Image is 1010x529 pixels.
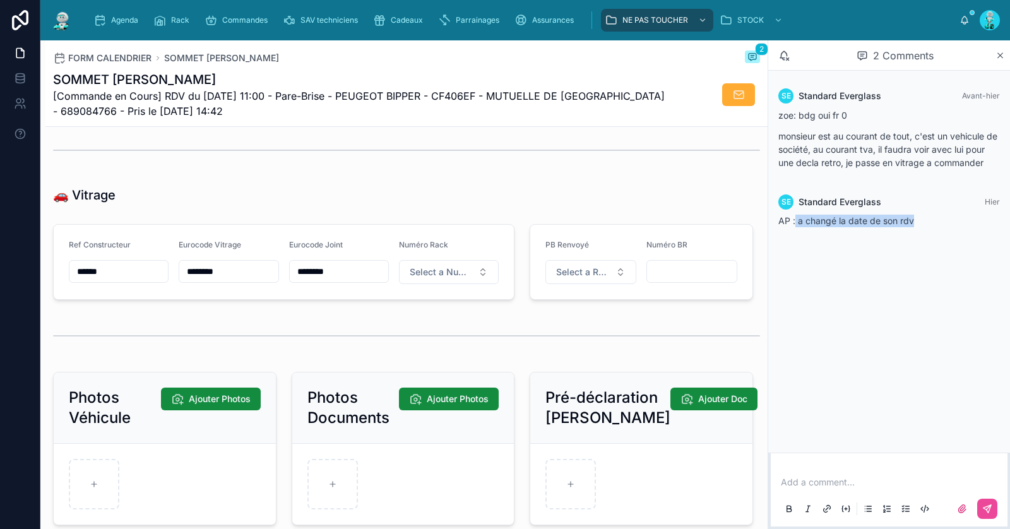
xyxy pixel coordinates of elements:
span: Ajouter Photos [427,393,489,405]
span: Ajouter Doc [698,393,747,405]
a: SAV techniciens [279,9,367,32]
span: 2 [755,43,768,56]
a: FORM CALENDRIER [53,52,151,64]
p: monsieur est au courant de tout, c'est un vehicule de société, au courant tva, il faudra voir ave... [778,129,1000,169]
span: PB Renvoyé [545,240,589,249]
span: SE [781,197,791,207]
span: Numéro BR [646,240,687,249]
h1: SOMMET [PERSON_NAME] [53,71,665,88]
a: NE PAS TOUCHER [601,9,713,32]
span: Cadeaux [391,15,423,25]
span: Commandes [222,15,268,25]
span: Rack [171,15,189,25]
span: Select a Renvoyer Vitrage [556,266,610,278]
span: Eurocode Vitrage [179,240,241,249]
a: SOMMET [PERSON_NAME] [164,52,279,64]
h2: Photos Documents [307,388,400,428]
span: Ref Constructeur [69,240,131,249]
span: Numéro Rack [399,240,448,249]
span: AP : a changé la date de son rdv [778,215,914,226]
div: scrollable content [83,6,959,34]
a: Assurances [511,9,583,32]
span: FORM CALENDRIER [68,52,151,64]
button: Ajouter Photos [399,388,499,410]
span: SE [781,91,791,101]
img: App logo [50,10,73,30]
span: Eurocode Joint [289,240,343,249]
span: [Commande en Cours] RDV du [DATE] 11:00 - Pare-Brise - PEUGEOT BIPPER - CF406EF - MUTUELLE DE [GE... [53,88,665,119]
a: Parrainages [434,9,508,32]
span: Avant-hier [962,91,1000,100]
span: Ajouter Photos [189,393,251,405]
span: Standard Everglass [799,196,881,208]
span: Agenda [111,15,138,25]
h2: Photos Véhicule [69,388,161,428]
button: Ajouter Doc [670,388,757,410]
span: Select a Numéro Rack [410,266,473,278]
span: Assurances [532,15,574,25]
a: Commandes [201,9,276,32]
span: Hier [985,197,1000,206]
button: 2 [745,51,760,66]
span: SAV techniciens [300,15,358,25]
span: 2 Comments [873,48,934,63]
h2: Pré-déclaration [PERSON_NAME] [545,388,670,428]
p: zoe: bdg oui fr 0 [778,109,1000,122]
span: STOCK [737,15,764,25]
h1: 🚗 Vitrage [53,186,116,204]
a: Agenda [90,9,147,32]
a: Rack [150,9,198,32]
span: Parrainages [456,15,499,25]
a: Cadeaux [369,9,432,32]
span: NE PAS TOUCHER [622,15,688,25]
button: Ajouter Photos [161,388,261,410]
a: STOCK [716,9,789,32]
span: Standard Everglass [799,90,881,102]
button: Select Button [545,260,636,284]
button: Select Button [399,260,499,284]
